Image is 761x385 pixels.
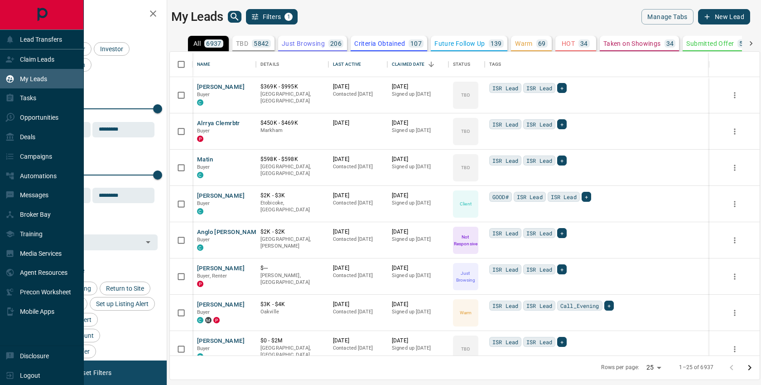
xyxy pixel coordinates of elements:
[728,342,742,356] button: more
[557,264,567,274] div: +
[333,264,383,272] p: [DATE]
[392,272,444,279] p: Signed up [DATE]
[492,337,518,346] span: ISR Lead
[197,156,213,164] button: Matin
[560,83,564,93] span: +
[205,317,212,323] div: mrloft.ca
[454,234,477,247] p: Not Responsive
[333,192,383,200] p: [DATE]
[197,264,245,273] button: [PERSON_NAME]
[560,120,564,129] span: +
[392,301,444,308] p: [DATE]
[492,265,518,274] span: ISR Lead
[256,52,328,77] div: Details
[728,197,742,211] button: more
[260,119,324,127] p: $450K - $469K
[94,42,130,56] div: Investor
[197,172,203,178] div: condos.ca
[236,40,248,47] p: TBD
[448,52,485,77] div: Status
[193,40,201,47] p: All
[560,156,564,165] span: +
[197,346,210,351] span: Buyer
[333,200,383,207] p: Contacted [DATE]
[728,125,742,138] button: more
[557,337,567,347] div: +
[492,229,518,238] span: ISR Lead
[354,40,405,47] p: Criteria Obtained
[538,40,546,47] p: 69
[392,52,425,77] div: Claimed Date
[425,58,438,71] button: Sort
[526,83,552,93] span: ISR Lead
[526,265,552,274] span: ISR Lead
[260,83,324,91] p: $369K - $995K
[260,200,324,214] p: Etobicoke, [GEOGRAPHIC_DATA]
[607,301,611,310] span: +
[492,301,518,310] span: ISR Lead
[193,52,256,77] div: Name
[739,40,747,47] p: 51
[728,161,742,175] button: more
[260,228,324,236] p: $2K - $2K
[197,192,245,200] button: [PERSON_NAME]
[333,308,383,316] p: Contacted [DATE]
[260,264,324,272] p: $---
[197,208,203,214] div: condos.ca
[333,91,383,98] p: Contacted [DATE]
[460,200,472,207] p: Client
[557,156,567,166] div: +
[728,306,742,320] button: more
[582,192,591,202] div: +
[492,192,509,201] span: GOOD#
[285,14,292,20] span: 1
[260,91,324,105] p: [GEOGRAPHIC_DATA], [GEOGRAPHIC_DATA]
[282,40,325,47] p: Just Browsing
[197,99,203,106] div: condos.ca
[254,40,269,47] p: 5842
[206,40,222,47] p: 6937
[560,265,564,274] span: +
[603,40,661,47] p: Taken on Showings
[260,337,324,345] p: $0 - $2M
[260,272,324,286] p: [PERSON_NAME], [GEOGRAPHIC_DATA]
[197,237,210,243] span: Buyer
[333,301,383,308] p: [DATE]
[260,301,324,308] p: $3K - $4K
[526,120,552,129] span: ISR Lead
[560,229,564,238] span: +
[260,156,324,163] p: $598K - $598K
[728,270,742,283] button: more
[197,128,210,134] span: Buyer
[197,228,262,237] button: Anglo [PERSON_NAME]
[485,52,709,77] div: Tags
[601,364,639,371] p: Rows per page:
[142,236,154,249] button: Open
[197,119,240,128] button: Alrrya Clemrbtr
[410,40,422,47] p: 107
[333,156,383,163] p: [DATE]
[197,52,211,77] div: Name
[392,345,444,352] p: Signed up [DATE]
[333,345,383,352] p: Contacted [DATE]
[698,9,750,24] button: New Lead
[517,192,543,201] span: ISR Lead
[585,192,588,201] span: +
[197,83,245,92] button: [PERSON_NAME]
[460,309,472,316] p: Warm
[392,156,444,163] p: [DATE]
[333,337,383,345] p: [DATE]
[492,156,518,165] span: ISR Lead
[728,88,742,102] button: more
[461,92,470,98] p: TBD
[103,285,147,292] span: Return to Site
[526,229,552,238] span: ISR Lead
[171,10,223,24] h1: My Leads
[492,83,518,93] span: ISR Lead
[562,40,575,47] p: HOT
[604,301,614,311] div: +
[557,83,567,93] div: +
[197,136,203,142] div: property.ca
[197,273,227,279] span: Buyer, Renter
[197,281,203,287] div: property.ca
